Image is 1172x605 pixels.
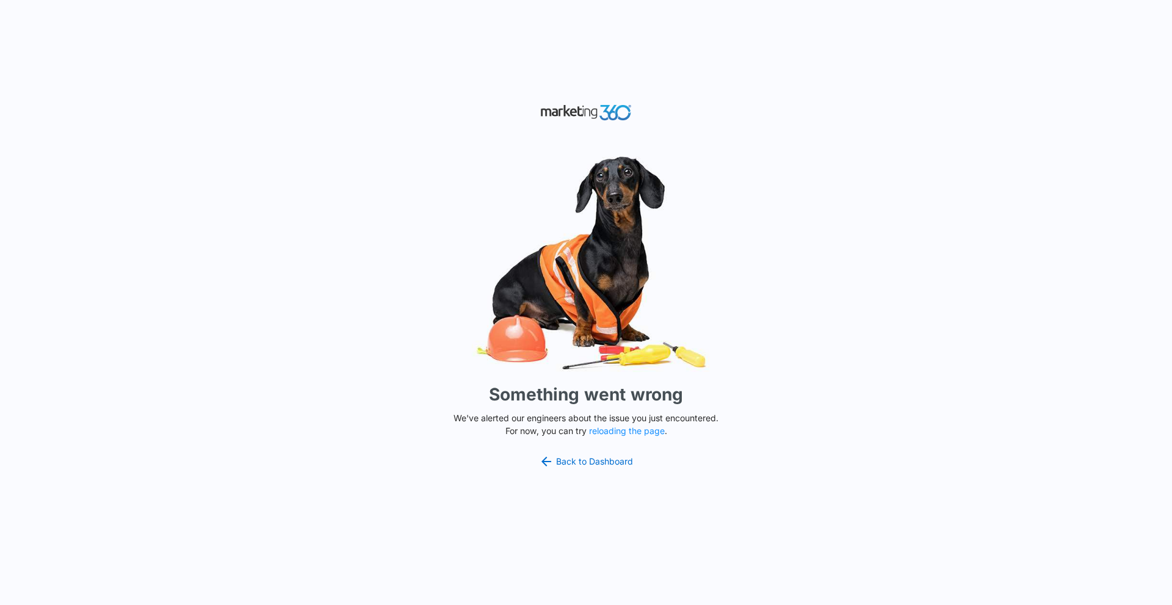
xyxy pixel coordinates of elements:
[540,102,632,123] img: Marketing 360 Logo
[489,382,683,407] h1: Something went wrong
[589,426,665,436] button: reloading the page
[403,149,769,377] img: Sad Dog
[449,411,723,437] p: We've alerted our engineers about the issue you just encountered. For now, you can try .
[539,454,633,469] a: Back to Dashboard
